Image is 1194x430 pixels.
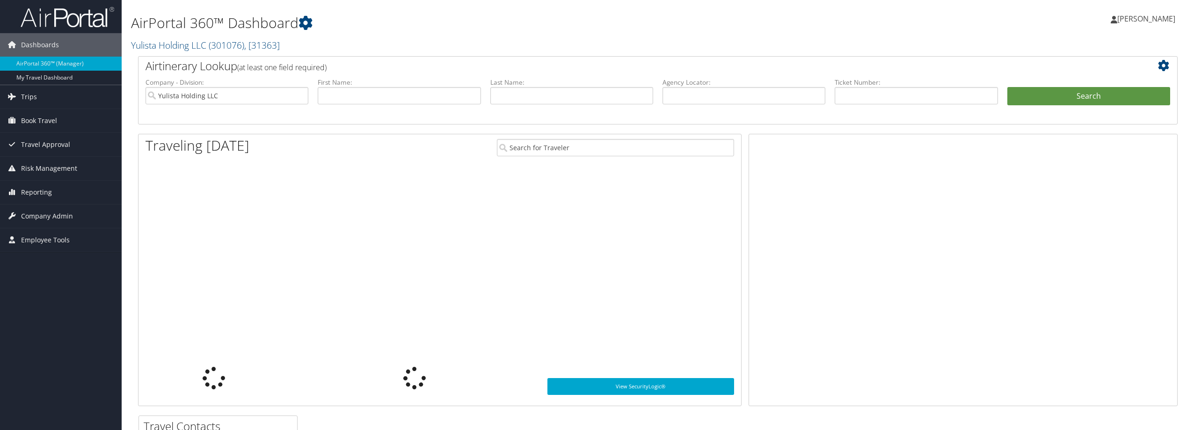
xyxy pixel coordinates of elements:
label: Ticket Number: [835,78,997,87]
a: View SecurityLogic® [547,378,734,395]
span: Travel Approval [21,133,70,156]
span: Reporting [21,181,52,204]
img: airportal-logo.png [21,6,114,28]
h2: Airtinerary Lookup [146,58,1084,74]
label: Agency Locator: [663,78,825,87]
span: Book Travel [21,109,57,132]
label: Company - Division: [146,78,308,87]
span: (at least one field required) [237,62,327,73]
span: Company Admin [21,204,73,228]
span: [PERSON_NAME] [1117,14,1175,24]
label: Last Name: [490,78,653,87]
a: [PERSON_NAME] [1111,5,1185,33]
button: Search [1007,87,1170,106]
label: First Name: [318,78,481,87]
span: Trips [21,85,37,109]
h1: Traveling [DATE] [146,136,249,155]
h1: AirPortal 360™ Dashboard [131,13,833,33]
span: Employee Tools [21,228,70,252]
a: Yulista Holding LLC [131,39,280,51]
span: ( 301076 ) [209,39,244,51]
input: Search for Traveler [497,139,734,156]
span: Risk Management [21,157,77,180]
span: Dashboards [21,33,59,57]
span: , [ 31363 ] [244,39,280,51]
